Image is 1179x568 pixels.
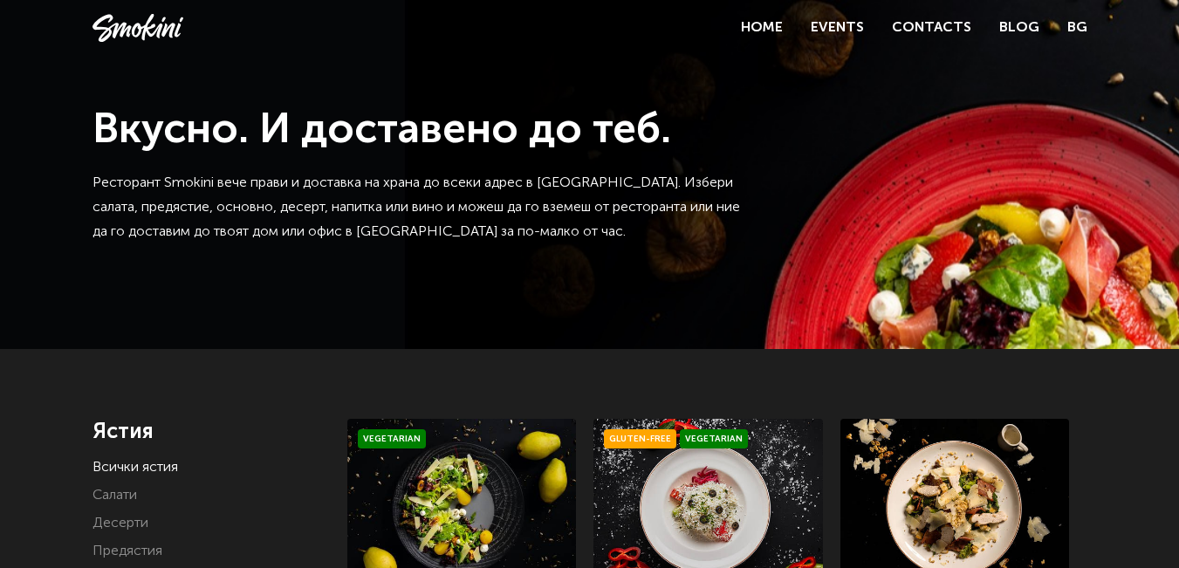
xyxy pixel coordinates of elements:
a: Салати [93,489,137,503]
h4: Ястия [93,419,322,445]
a: Blog [999,21,1039,35]
span: Vegetarian [358,429,426,448]
a: Предястия [93,544,162,558]
span: Gluten-free [604,429,676,448]
p: Ресторант Smokini вече прави и доставка на храна до всеки адрес в [GEOGRAPHIC_DATA]. Избери салат... [93,171,747,244]
a: Десерти [93,517,148,530]
span: Vegetarian [680,429,748,448]
a: Contacts [892,21,971,35]
h1: Вкусно. И доставено до теб. [93,105,747,157]
a: BG [1067,16,1087,40]
a: Home [741,21,783,35]
a: Events [811,21,864,35]
a: Всички ястия [93,461,178,475]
